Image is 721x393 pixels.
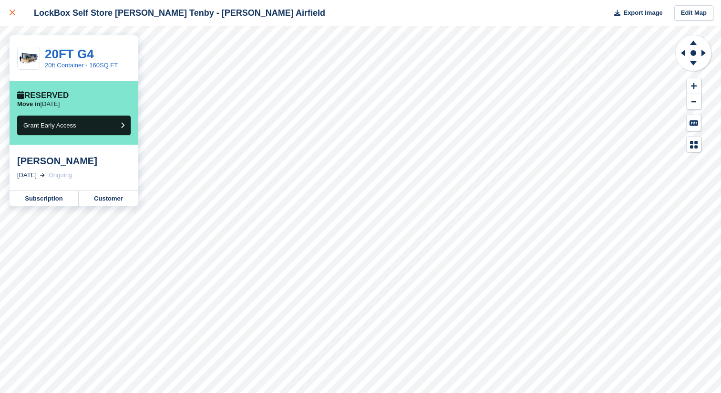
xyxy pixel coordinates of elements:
img: 20-ft-container.jpg [18,50,40,67]
a: Subscription [10,191,79,206]
div: LockBox Self Store [PERSON_NAME] Tenby - [PERSON_NAME] Airfield [25,7,325,19]
div: [PERSON_NAME] [17,155,131,167]
button: Zoom In [687,78,701,94]
span: Move in [17,100,40,107]
div: [DATE] [17,170,37,180]
a: Customer [79,191,138,206]
span: Grant Early Access [23,122,76,129]
button: Zoom Out [687,94,701,110]
button: Export Image [608,5,663,21]
a: 20ft Container - 160SQ FT [45,62,118,69]
a: Edit Map [674,5,713,21]
p: [DATE] [17,100,60,108]
div: Ongoing [49,170,72,180]
img: arrow-right-light-icn-cde0832a797a2874e46488d9cf13f60e5c3a73dbe684e267c42b8395dfbc2abf.svg [40,173,45,177]
a: 20FT G4 [45,47,94,61]
button: Map Legend [687,137,701,152]
button: Keyboard Shortcuts [687,115,701,131]
div: Reserved [17,91,69,100]
button: Grant Early Access [17,116,131,135]
span: Export Image [623,8,662,18]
